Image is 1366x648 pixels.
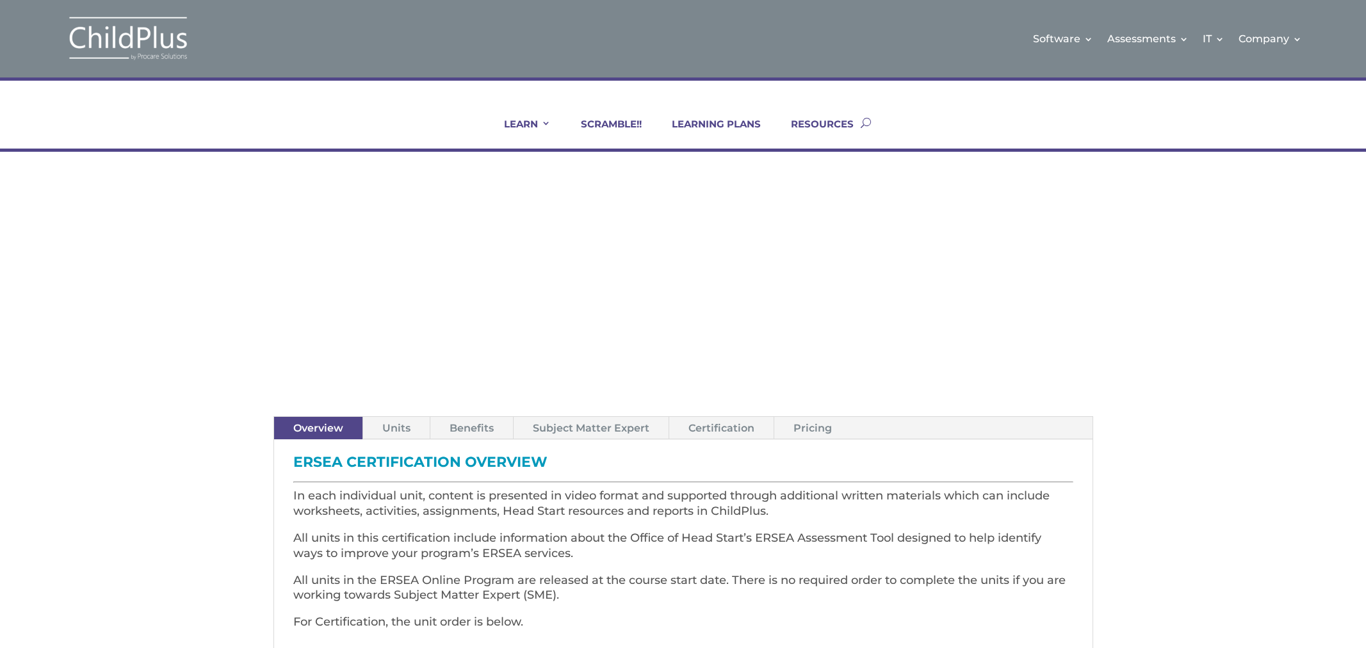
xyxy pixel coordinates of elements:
[656,118,761,149] a: LEARNING PLANS
[514,417,669,439] a: Subject Matter Expert
[1239,13,1302,65] a: Company
[293,455,1073,476] h3: ERSEA Certification Overview
[774,417,851,439] a: Pricing
[1107,13,1189,65] a: Assessments
[565,118,642,149] a: SCRAMBLE!!
[669,417,774,439] a: Certification
[1203,13,1224,65] a: IT
[274,417,362,439] a: Overview
[775,118,854,149] a: RESOURCES
[293,573,1066,603] span: All units in the ERSEA Online Program are released at the course start date. There is no required...
[293,615,523,629] span: For Certification, the unit order is below.
[1033,13,1093,65] a: Software
[293,531,1073,573] p: All units in this certification include information about the Office of Head Start’s ERSEA Assess...
[430,417,513,439] a: Benefits
[363,417,430,439] a: Units
[488,118,551,149] a: LEARN
[293,489,1050,518] span: In each individual unit, content is presented in video format and supported through additional wr...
